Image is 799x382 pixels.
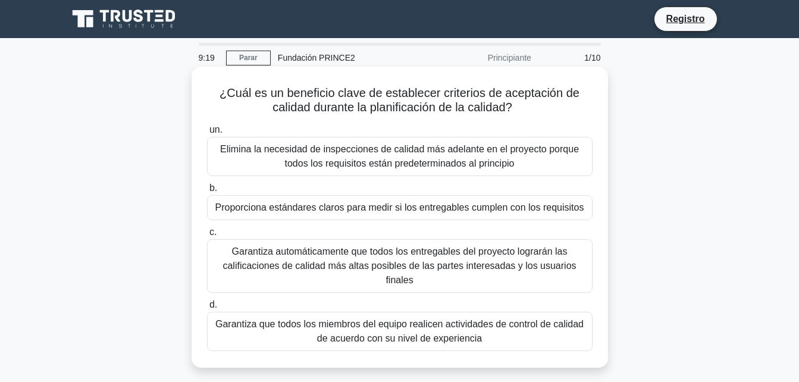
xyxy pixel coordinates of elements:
[226,51,271,65] a: Parar
[207,239,593,293] div: Garantiza automáticamente que todos los entregables del proyecto lograrán las calificaciones de c...
[209,124,223,134] span: un.
[207,137,593,176] div: Elimina la necesidad de inspecciones de calidad más adelante en el proyecto porque todos los requ...
[209,299,217,309] span: d.
[659,11,712,26] a: Registro
[209,227,217,237] span: c.
[434,46,538,70] div: Principiante
[538,46,608,70] div: 1/10
[271,46,434,70] div: Fundación PRINCE2
[192,46,226,70] div: 9:19
[209,183,217,193] span: b.
[207,195,593,220] div: Proporciona estándares claros para medir si los entregables cumplen con los requisitos
[207,312,593,351] div: Garantiza que todos los miembros del equipo realicen actividades de control de calidad de acuerdo...
[220,86,579,114] font: ¿Cuál es un beneficio clave de establecer criterios de aceptación de calidad durante la planifica...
